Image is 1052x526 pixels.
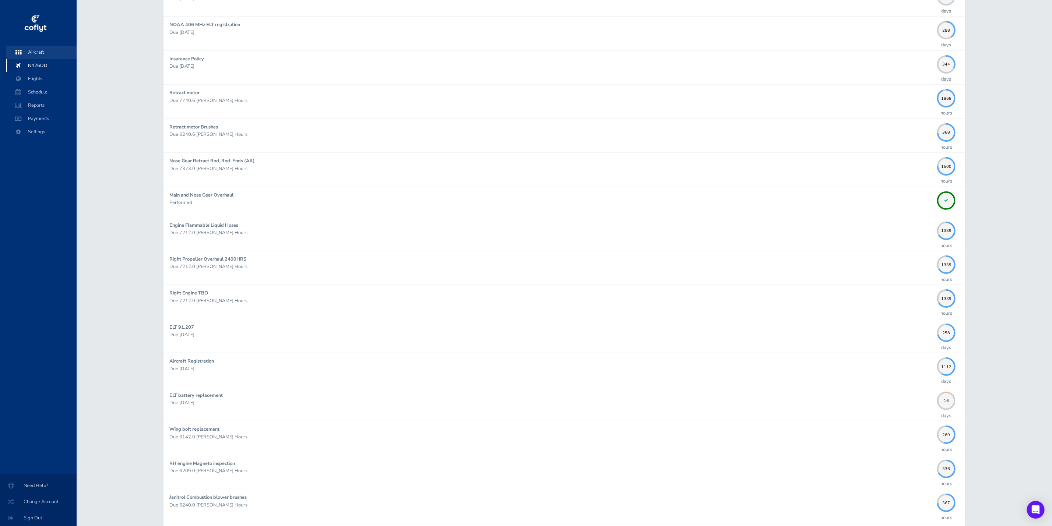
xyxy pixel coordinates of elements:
[940,242,952,249] p: hours
[169,494,247,501] strong: Janitrol Combustion blower brushes
[13,112,69,125] span: Payments
[940,310,952,317] p: hours
[163,285,965,318] a: Right Engine TBO Due 7212.0 [PERSON_NAME] Hours 1339hours
[169,256,246,262] strong: Right Propeller Overhaul 2400HRS
[937,330,956,334] span: 258
[940,177,952,185] p: hours
[169,21,240,28] strong: NOAA 406 MHz ELT registration
[163,51,965,84] a: Insurance Policy Due [DATE] 344days
[163,119,965,152] a: Retract motor Brushes Due 6240.6 [PERSON_NAME] Hours 368hours
[13,99,69,112] span: Reports
[169,331,934,338] p: Due [DATE]
[169,29,934,36] p: Due [DATE]
[163,217,965,251] a: Engine Flammable Liquid Hoses Due 7212.0 [PERSON_NAME] Hours 1339hours
[169,290,208,296] strong: Right Engine TBO
[13,125,69,138] span: Settings
[937,398,956,402] span: 16
[163,455,965,489] a: RH engine Magneto inspection Due 6209.0 [PERSON_NAME] Hours 336hours
[942,378,951,385] p: days
[169,358,214,364] strong: Aircraft Registration
[169,392,223,399] strong: ELT battery replacement
[169,501,934,509] p: Due 6240.0 [PERSON_NAME] Hours
[940,514,952,521] p: hours
[940,446,952,453] p: hours
[937,95,956,99] span: 1868
[937,130,956,134] span: 368
[169,124,218,130] strong: Retract motor Brushes
[169,460,235,467] strong: RH engine Magneto inspection
[169,263,934,270] p: Due 7212.0 [PERSON_NAME] Hours
[163,353,965,386] a: Aircraft Registration Due [DATE] 1112days
[169,297,934,304] p: Due 7212.0 [PERSON_NAME] Hours
[937,61,956,66] span: 344
[937,432,956,436] span: 269
[937,466,956,470] span: 336
[169,131,934,138] p: Due 6240.6 [PERSON_NAME] Hours
[937,262,956,266] span: 1339
[937,500,956,504] span: 367
[13,59,69,72] span: N426DD
[169,399,934,406] p: Due [DATE]
[169,467,934,474] p: Due 6209.0 [PERSON_NAME] Hours
[9,479,68,492] span: Need Help?
[169,324,194,331] strong: ELT 91.207
[9,495,68,508] span: Change Account
[163,319,965,353] a: ELT 91.207 Due [DATE] 258days
[937,364,956,368] span: 1112
[23,13,48,35] img: coflyt logo
[169,229,934,236] p: Due 7212.0 [PERSON_NAME] Hours
[163,251,965,285] a: Right Propeller Overhaul 2400HRS Due 7212.0 [PERSON_NAME] Hours 1339hours
[163,153,965,186] a: Nose Gear Retract Rod, Rod-Ends (All) Due 7373.0 [PERSON_NAME] Hours 1500hours
[163,187,965,217] a: Main and Nose Gear Overhaul Performed
[937,228,956,232] span: 1339
[169,63,934,70] p: Due [DATE]
[942,75,951,83] p: days
[1027,501,1045,519] div: Open Intercom Messenger
[937,296,956,300] span: 1339
[169,199,934,206] p: Performed
[942,41,951,49] p: days
[163,489,965,523] a: Janitrol Combustion blower brushes Due 6240.0 [PERSON_NAME] Hours 367hours
[940,144,952,151] p: hours
[169,433,934,441] p: Due 6142.0 [PERSON_NAME] Hours
[13,85,69,99] span: Schedule
[169,192,233,198] strong: Main and Nose Gear Overhaul
[169,365,934,373] p: Due [DATE]
[169,426,219,433] strong: Wing bolt replacement
[169,56,204,62] strong: Insurance Policy
[940,276,952,283] p: hours
[942,7,951,15] p: days
[937,27,956,31] span: 288
[169,165,934,172] p: Due 7373.0 [PERSON_NAME] Hours
[940,109,952,117] p: hours
[942,412,951,419] p: days
[163,17,965,50] a: NOAA 406 MHz ELT registration Due [DATE] 288days
[169,89,200,96] strong: Retract motor
[163,387,965,421] a: ELT battery replacement Due [DATE] 16days
[940,480,952,487] p: hours
[169,158,255,164] strong: Nose Gear Retract Rod, Rod-Ends (All)
[9,511,68,525] span: Sign Out
[13,72,69,85] span: Flights
[942,344,951,351] p: days
[13,46,69,59] span: Aircraft
[169,97,934,104] p: Due 7740.6 [PERSON_NAME] Hours
[163,421,965,455] a: Wing bolt replacement Due 6142.0 [PERSON_NAME] Hours 269hours
[937,163,956,167] span: 1500
[169,222,238,229] strong: Engine Flammable Liquid Hoses
[163,85,965,118] a: Retract motor Due 7740.6 [PERSON_NAME] Hours 1868hours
